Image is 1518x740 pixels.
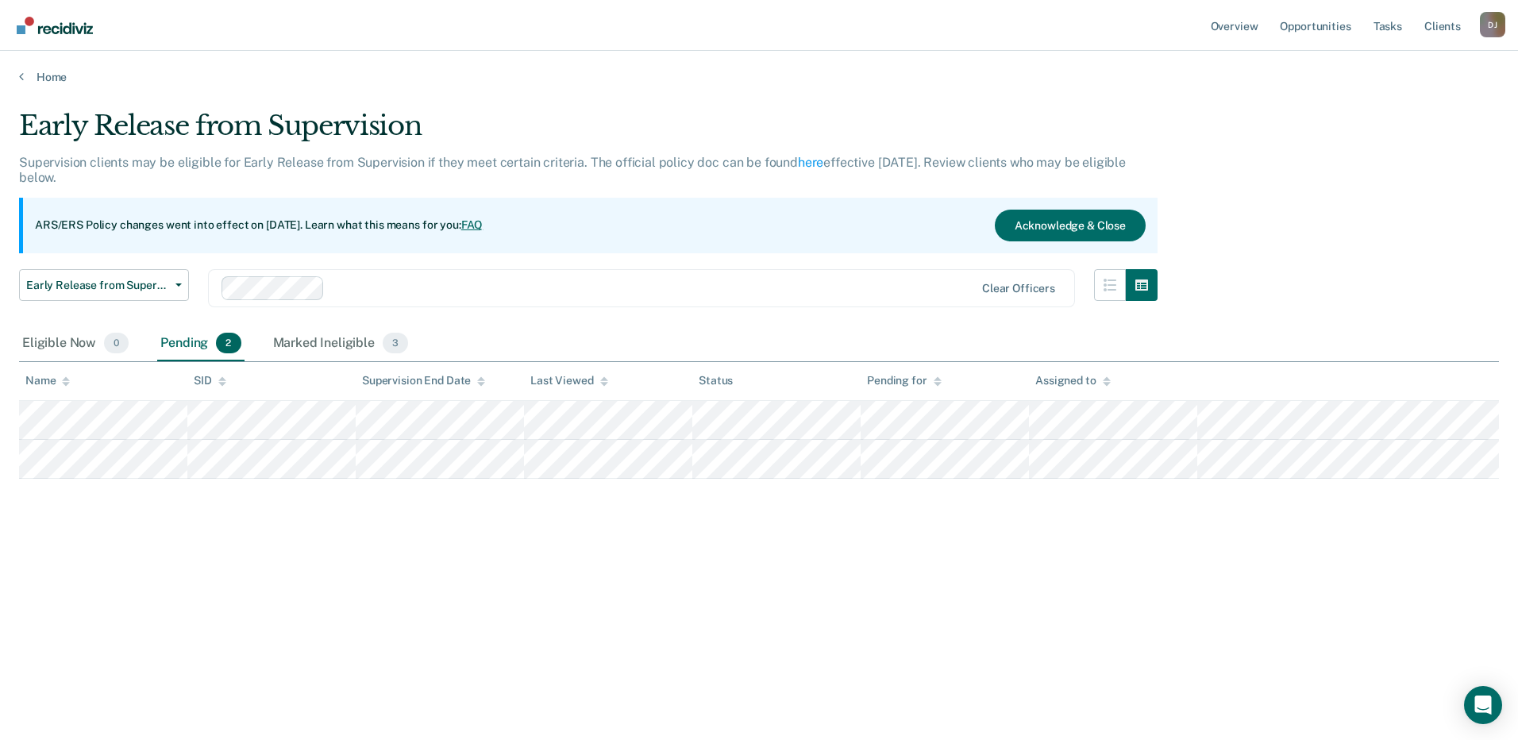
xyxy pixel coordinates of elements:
div: Pending2 [157,326,244,361]
div: Open Intercom Messenger [1464,686,1502,724]
button: Early Release from Supervision [19,269,189,301]
button: Profile dropdown button [1480,12,1505,37]
div: Clear officers [982,282,1055,295]
div: Status [699,374,733,387]
div: Marked Ineligible3 [270,326,412,361]
div: SID [194,374,226,387]
div: Assigned to [1035,374,1110,387]
a: Home [19,70,1499,84]
span: 0 [104,333,129,353]
span: Early Release from Supervision [26,279,169,292]
div: Early Release from Supervision [19,110,1158,155]
div: Supervision End Date [362,374,485,387]
a: here [798,155,823,170]
div: Last Viewed [530,374,607,387]
span: 2 [216,333,241,353]
a: FAQ [461,218,484,231]
div: Pending for [867,374,941,387]
p: ARS/ERS Policy changes went into effect on [DATE]. Learn what this means for you: [35,218,483,233]
button: Acknowledge & Close [995,210,1146,241]
p: Supervision clients may be eligible for Early Release from Supervision if they meet certain crite... [19,155,1126,185]
img: Recidiviz [17,17,93,34]
div: D J [1480,12,1505,37]
div: Name [25,374,70,387]
div: Eligible Now0 [19,326,132,361]
span: 3 [383,333,408,353]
